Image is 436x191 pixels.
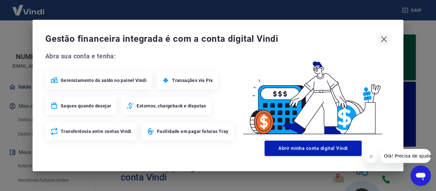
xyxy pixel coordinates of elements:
span: Transferência entre contas Vindi [61,128,132,135]
span: Abra sua conta e tenha: [45,51,236,61]
iframe: Fechar mensagem [365,150,378,163]
span: Transações via Pix [172,77,213,84]
span: Gestão financeira integrada é com a conta digital Vindi [45,33,377,45]
span: Estornos, chargeback e disputas [137,103,206,109]
span: Saques quando desejar [61,103,111,109]
span: Gerenciamento do saldo no painel Vindi [61,77,147,84]
span: Olá! Precisa de ajuda? [4,4,54,10]
button: Abrir minha conta digital Vindi [265,141,362,156]
img: Good Billing [236,51,391,138]
iframe: Botão para abrir a janela de mensagens [410,165,431,186]
span: Facilidade em pagar faturas Tray [157,128,229,135]
iframe: Mensagem da empresa [380,149,431,163]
